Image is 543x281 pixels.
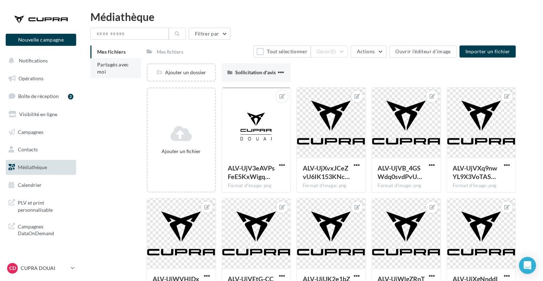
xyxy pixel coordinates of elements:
[21,265,68,272] p: CUPRA DOUAI
[253,45,310,58] button: Tout sélectionner
[189,28,231,40] button: Filtrer par
[90,11,534,22] div: Médiathèque
[19,75,43,81] span: Opérations
[235,69,276,75] span: Sollicitation d'avis
[378,183,435,189] div: Format d'image: png
[151,148,212,155] div: Ajouter un fichier
[4,125,78,140] a: Campagnes
[465,48,510,54] span: Importer un fichier
[19,111,57,117] span: Visibilité en ligne
[68,94,73,99] div: 2
[18,222,73,237] span: Campagnes DataOnDemand
[519,257,536,274] div: Open Intercom Messenger
[330,49,336,54] span: (0)
[148,69,215,76] div: Ajouter un dossier
[357,48,374,54] span: Actions
[19,58,48,64] span: Notifications
[18,129,43,135] span: Campagnes
[453,183,510,189] div: Format d'image: png
[4,219,78,240] a: Campagnes DataOnDemand
[18,146,38,152] span: Contacts
[18,93,59,99] span: Boîte de réception
[18,164,47,170] span: Médiathèque
[4,71,78,86] a: Opérations
[459,45,516,58] button: Importer un fichier
[157,48,183,55] div: Mes fichiers
[18,182,42,188] span: Calendrier
[302,164,349,180] span: ALV-UjXvxJCeZvU6IK153KNcCyH-vltdaDEvFwTqRMo1x9sYoXqjP4Db
[453,164,497,180] span: ALV-UjVXq9nwYL9X3VoTASvrYMihl1Nn_SGlEgd1BXQBcwNCsn2W89zS
[228,164,275,180] span: ALV-UjV3eAVPsFeE5KxWigqJzqOjea9OSZCBNTMqGV8RjdZsTWcI8-Li
[4,53,75,68] button: Notifications
[350,45,386,58] button: Actions
[311,45,348,58] button: Gérer(0)
[9,265,16,272] span: CD
[4,107,78,122] a: Visibilité en ligne
[4,142,78,157] a: Contacts
[228,183,285,189] div: Format d'image: png
[97,49,126,55] span: Mes fichiers
[6,261,76,275] a: CD CUPRA DOUAI
[18,198,73,213] span: PLV et print personnalisable
[4,88,78,104] a: Boîte de réception2
[378,164,422,180] span: ALV-UjVB_4GSWdq0svdPvUlUTjrT5qiBAWyBjoyuEccfA2SUXje9z58E
[4,195,78,216] a: PLV et print personnalisable
[389,45,457,58] button: Ouvrir l'éditeur d'image
[97,61,129,75] span: Partagés avec moi
[4,178,78,193] a: Calendrier
[302,183,360,189] div: Format d'image: png
[6,34,76,46] button: Nouvelle campagne
[4,160,78,175] a: Médiathèque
